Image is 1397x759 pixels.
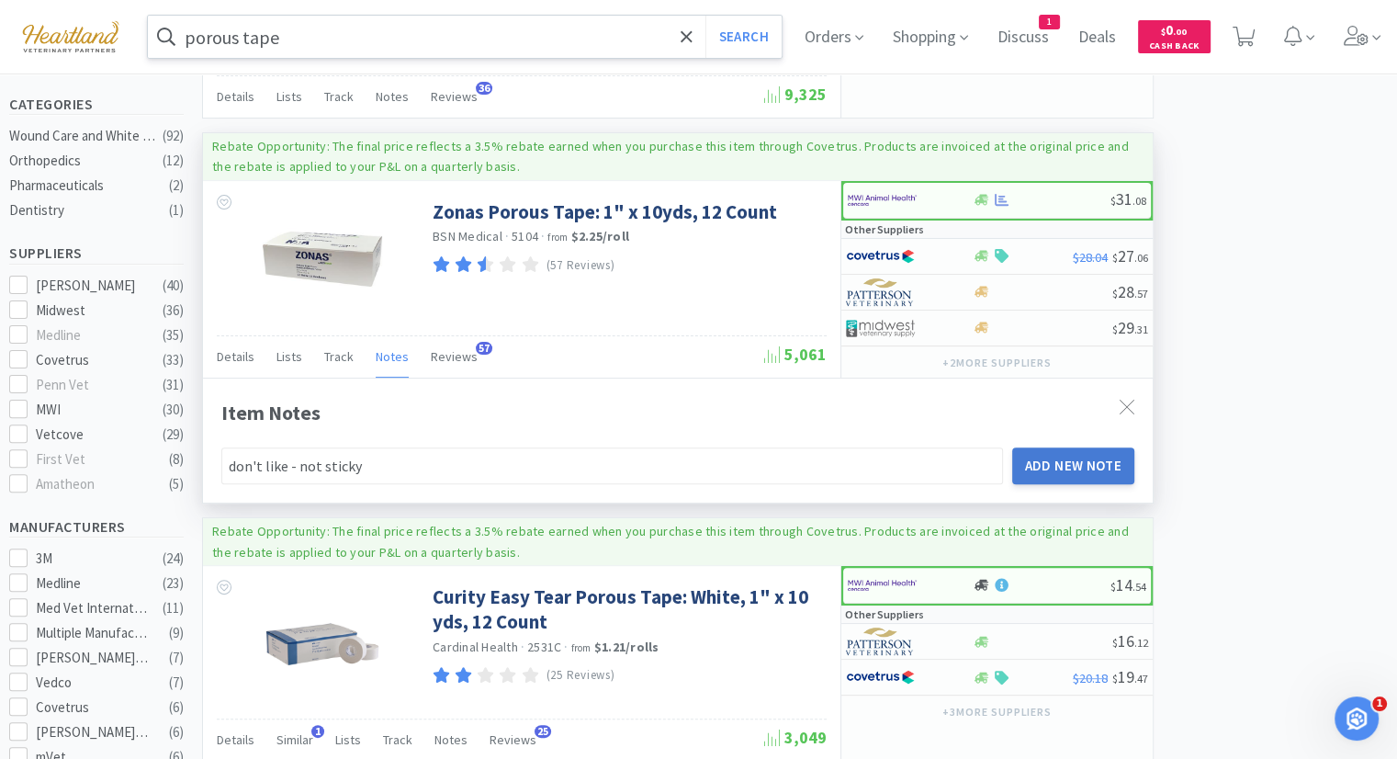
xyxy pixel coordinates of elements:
[311,725,324,738] span: 1
[1112,630,1148,651] span: 16
[490,731,536,748] span: Reviews
[169,721,184,743] div: ( 6 )
[434,731,468,748] span: Notes
[36,548,150,570] div: 3M
[36,374,150,396] div: Penn Vet
[1110,194,1116,208] span: $
[276,88,302,105] span: Lists
[335,731,361,748] span: Lists
[36,597,150,619] div: Med Vet International Direct
[990,29,1056,46] a: Discuss1
[846,628,915,655] img: f5e969b455434c6296c6d81ef179fa71_3.png
[217,348,254,365] span: Details
[36,448,150,470] div: First Vet
[1132,194,1146,208] span: . 08
[848,187,917,214] img: f6b2451649754179b5b4e0c70c3f7cb0_2.png
[594,639,659,655] strong: $1.21 / rolls
[764,344,827,365] span: 5,061
[431,348,478,365] span: Reviews
[163,572,184,595] div: ( 23 )
[1073,670,1108,686] span: $20.18
[36,424,150,446] div: Vetcove
[933,350,1061,376] button: +2more suppliers
[433,228,502,244] a: BSN Medical
[169,473,184,495] div: ( 5 )
[163,349,184,371] div: ( 33 )
[764,727,827,748] span: 3,049
[169,448,184,470] div: ( 8 )
[476,342,492,355] span: 57
[764,84,827,105] span: 9,325
[376,348,409,365] span: Notes
[848,572,917,599] img: f6b2451649754179b5b4e0c70c3f7cb0_2.png
[1012,447,1135,484] button: Add New Note
[1134,323,1148,336] span: . 31
[383,731,412,748] span: Track
[169,697,184,719] div: ( 6 )
[845,221,924,238] p: Other Suppliers
[324,348,354,365] span: Track
[1112,317,1148,338] span: 29
[36,324,150,346] div: Medline
[1110,574,1146,595] span: 14
[9,125,158,147] div: Wound Care and White Goods
[163,275,184,297] div: ( 40 )
[163,125,184,147] div: ( 92 )
[9,150,158,172] div: Orthopedics
[163,424,184,446] div: ( 29 )
[148,16,782,58] input: Search by item, sku, manufacturer, ingredient, size...
[36,647,150,669] div: [PERSON_NAME] & [PERSON_NAME]
[1071,29,1123,46] a: Deals
[9,175,158,197] div: Pharmaceuticals
[36,399,150,421] div: MWI
[36,721,150,743] div: [PERSON_NAME] Labs
[1161,26,1166,38] span: $
[36,349,150,371] div: Covetrus
[217,88,254,105] span: Details
[9,11,132,62] img: cad7bdf275c640399d9c6e0c56f98fd2_10.png
[212,523,1129,560] p: Rebate Opportunity: The final price reflects a 3.5% rebate earned when you purchase this item thr...
[845,606,924,623] p: Other Suppliers
[36,275,150,297] div: [PERSON_NAME]
[433,199,777,224] a: Zonas Porous Tape: 1" x 10yds, 12 Count
[221,447,1003,484] input: Enter a note visible to all purchasers in your clinic...
[527,639,561,655] span: 2531C
[9,199,158,221] div: Dentistry
[505,228,509,244] span: ·
[1112,245,1148,266] span: 27
[433,584,822,635] a: Curity Easy Tear Porous Tape: White, 1" x 10 yds, 12 Count
[535,725,551,738] span: 25
[1110,580,1116,594] span: $
[846,314,915,342] img: 4dd14cff54a648ac9e977f0c5da9bc2e_5.png
[846,243,915,270] img: 77fca1acd8b6420a9015268ca798ef17_1.png
[163,399,184,421] div: ( 30 )
[1112,251,1118,265] span: $
[221,397,1134,429] div: Item Notes
[1112,636,1118,650] span: $
[1134,287,1148,300] span: . 57
[36,473,150,495] div: Amatheon
[1173,26,1187,38] span: . 00
[1112,666,1148,687] span: 19
[36,572,150,595] div: Medline
[564,639,568,655] span: ·
[9,243,184,264] h5: Suppliers
[512,228,538,244] span: 5104
[1112,287,1118,300] span: $
[521,639,524,655] span: ·
[9,94,184,115] h5: Categories
[571,641,591,654] span: from
[1134,636,1148,650] span: . 12
[1040,16,1059,28] span: 1
[169,199,184,221] div: ( 1 )
[276,731,313,748] span: Similar
[217,731,254,748] span: Details
[1149,41,1200,53] span: Cash Back
[846,663,915,691] img: 77fca1acd8b6420a9015268ca798ef17_1.png
[1112,672,1118,685] span: $
[1138,12,1211,62] a: $0.00Cash Back
[546,256,615,276] p: (57 Reviews)
[169,622,184,644] div: ( 9 )
[169,175,184,197] div: ( 2 )
[546,666,615,685] p: (25 Reviews)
